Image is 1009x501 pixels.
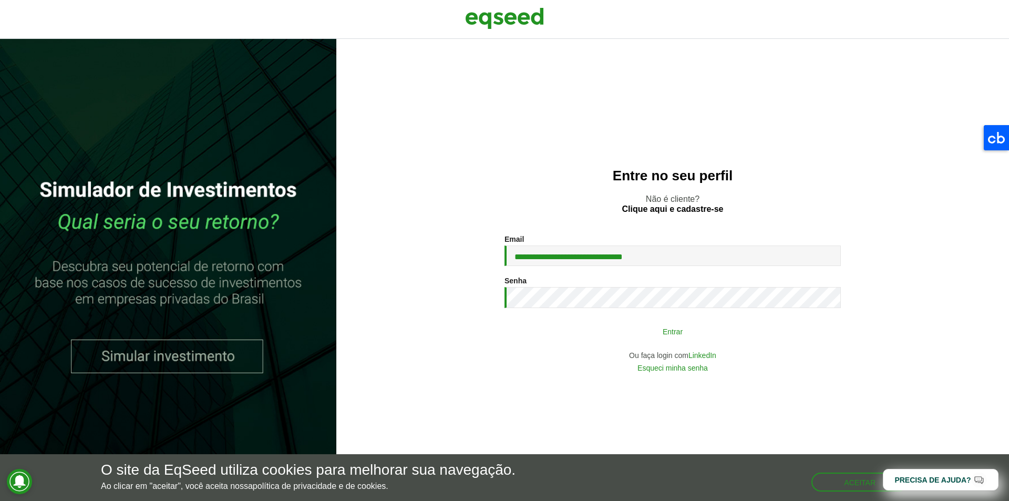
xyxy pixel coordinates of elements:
[536,321,809,341] button: Entrar
[637,364,708,372] a: Esqueci minha senha
[688,352,716,359] a: LinkedIn
[622,205,724,213] a: Clique aqui e cadastre-se
[357,168,988,183] h2: Entre no seu perfil
[253,482,386,490] a: política de privacidade e de cookies
[101,462,516,478] h5: O site da EqSeed utiliza cookies para melhorar sua navegação.
[504,277,527,284] label: Senha
[357,194,988,214] p: Não é cliente?
[465,5,544,32] img: EqSeed Logo
[504,236,524,243] label: Email
[811,473,908,492] button: Aceitar
[504,352,841,359] div: Ou faça login com
[101,481,516,491] p: Ao clicar em "aceitar", você aceita nossa .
